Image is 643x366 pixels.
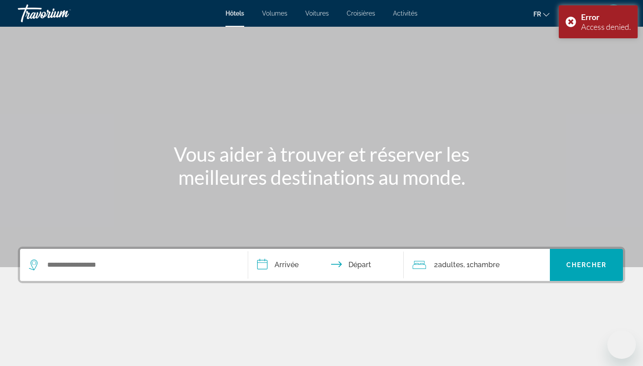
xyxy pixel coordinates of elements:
button: Voyageurs : 2 adultes, 0 enfants [404,249,550,281]
font: Error [581,12,599,22]
button: Menu utilisateur [602,4,625,23]
a: Croisières [347,10,375,17]
font: , 1 [463,260,470,269]
a: Travorium [18,2,107,25]
div: Widget de recherche [20,249,623,281]
div: Access denied. [581,22,631,32]
span: Chambre [470,260,500,269]
iframe: Bouton de lancement de la fenêtre de messagerie [607,330,636,359]
a: Voitures [305,10,329,17]
a: Volumes [262,10,287,17]
span: Fr [533,11,541,18]
button: Dates d’arrivée et de départ [248,249,403,281]
a: Activités [393,10,418,17]
button: Chercher [550,249,623,281]
a: Hôtels [225,10,244,17]
span: Adultes [438,260,463,269]
button: Changer la langue [533,8,549,20]
font: 2 [434,260,438,269]
div: Error [581,12,631,22]
h1: Vous aider à trouver et réserver les meilleures destinations au monde. [155,142,489,189]
span: Chercher [566,261,607,268]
